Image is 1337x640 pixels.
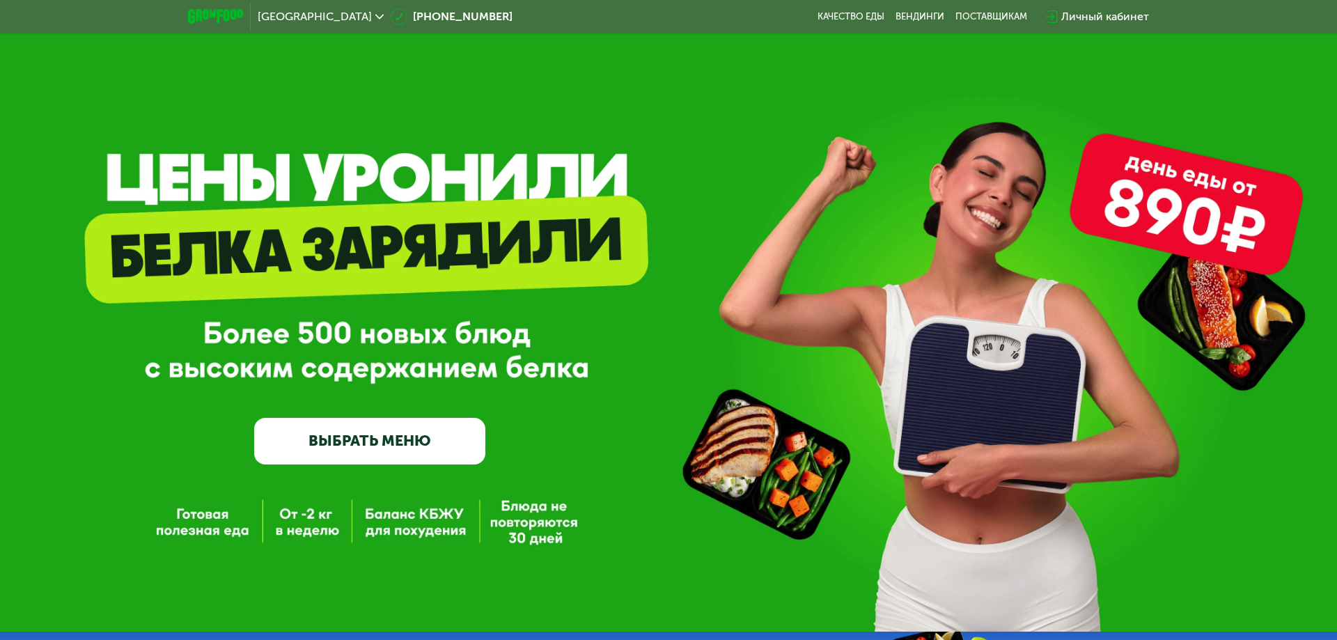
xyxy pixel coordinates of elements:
div: поставщикам [955,11,1027,22]
span: [GEOGRAPHIC_DATA] [258,11,372,22]
a: Качество еды [818,11,884,22]
div: Личный кабинет [1061,8,1149,25]
a: [PHONE_NUMBER] [391,8,513,25]
a: ВЫБРАТЬ МЕНЮ [254,418,485,465]
a: Вендинги [896,11,944,22]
